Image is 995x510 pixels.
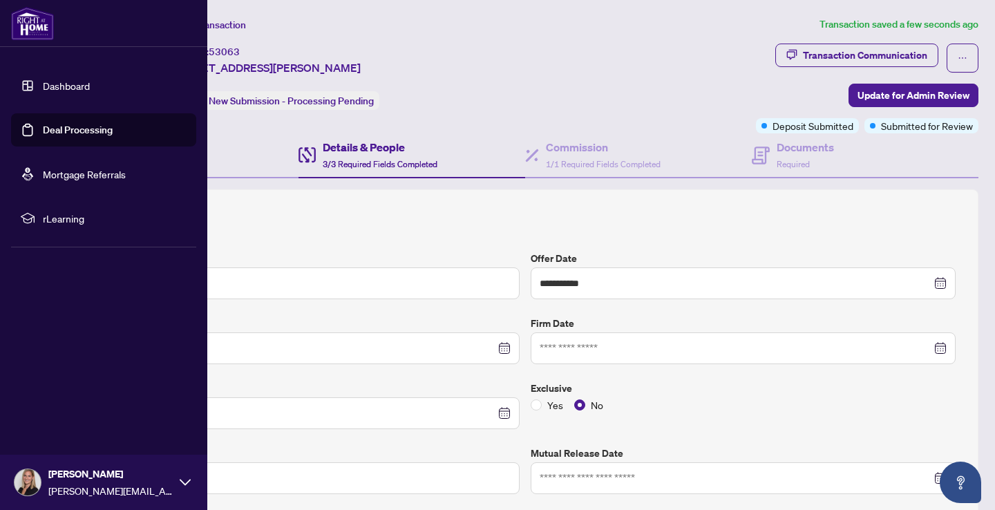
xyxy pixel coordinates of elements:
span: Yes [542,397,569,413]
button: Open asap [940,462,981,503]
button: Transaction Communication [775,44,938,67]
span: New Submission - Processing Pending [209,95,374,107]
a: Dashboard [43,79,90,92]
div: Status: [171,91,379,110]
label: Firm Date [531,316,956,331]
span: Required [777,159,810,169]
label: Mutual Release Date [531,446,956,461]
span: 53063 [209,46,240,58]
span: ellipsis [958,53,967,63]
button: Update for Admin Review [849,84,978,107]
h4: Details & People [323,139,437,155]
h4: Documents [777,139,834,155]
article: Transaction saved a few seconds ago [819,17,978,32]
label: Closing Date [95,316,520,331]
span: rLearning [43,211,187,226]
label: Unit/Lot Number [95,446,520,461]
label: Sold Price [95,251,520,266]
span: [STREET_ADDRESS][PERSON_NAME] [171,59,361,76]
label: Exclusive [531,381,956,396]
span: Deposit Submitted [773,118,853,133]
h4: Commission [546,139,661,155]
span: 3/3 Required Fields Completed [323,159,437,169]
div: Transaction Communication [803,44,927,66]
img: logo [11,7,54,40]
h2: Trade Details [95,212,956,234]
img: Profile Icon [15,469,41,495]
a: Deal Processing [43,124,113,136]
span: 1/1 Required Fields Completed [546,159,661,169]
label: Conditional Date [95,381,520,396]
span: [PERSON_NAME] [48,466,173,482]
label: Offer Date [531,251,956,266]
a: Mortgage Referrals [43,168,126,180]
span: [PERSON_NAME][EMAIL_ADDRESS][DOMAIN_NAME] [48,483,173,498]
span: Update for Admin Review [857,84,969,106]
span: Submitted for Review [881,118,973,133]
span: No [585,397,609,413]
span: View Transaction [172,19,246,31]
